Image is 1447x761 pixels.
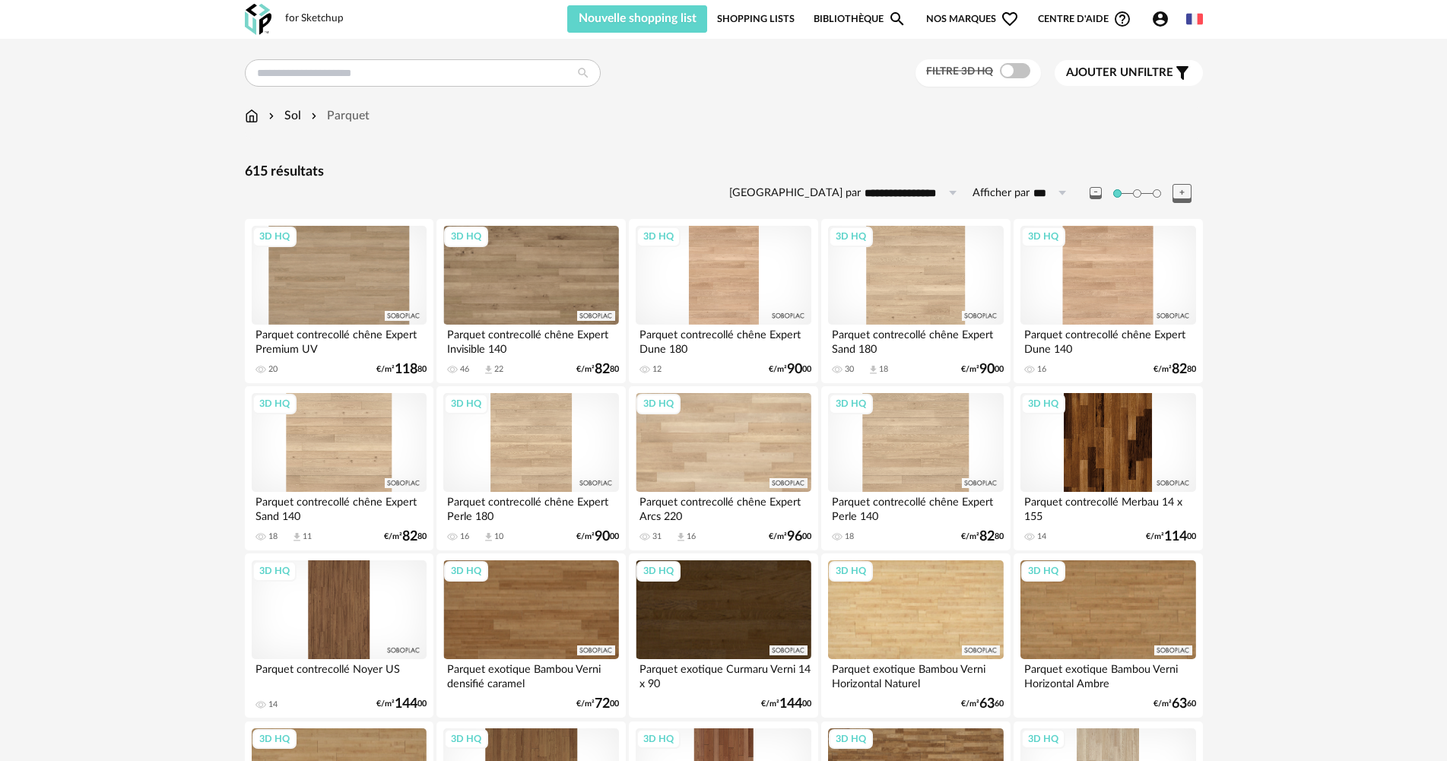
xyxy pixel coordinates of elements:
label: [GEOGRAPHIC_DATA] par [729,186,861,201]
div: for Sketchup [285,12,344,26]
div: 3D HQ [829,227,873,246]
div: Parquet contrecollé chêne Expert Dune 180 [636,325,811,355]
span: 63 [1172,699,1187,709]
div: 14 [268,699,278,710]
div: 3D HQ [1021,227,1065,246]
div: 3D HQ [252,561,297,581]
a: 3D HQ Parquet exotique Curmaru Verni 14 x 90 €/m²14400 [629,553,817,718]
div: Parquet contrecollé chêne Expert Premium UV [252,325,427,355]
div: 3D HQ [444,394,488,414]
span: 90 [595,531,610,542]
div: €/m² 80 [384,531,427,542]
div: 10 [494,531,503,542]
img: OXP [245,4,271,35]
span: Download icon [483,364,494,376]
span: Centre d'aideHelp Circle Outline icon [1038,10,1131,28]
div: 12 [652,364,662,375]
a: 3D HQ Parquet contrecollé chêne Expert Dune 180 12 €/m²9000 [629,219,817,383]
span: Download icon [483,531,494,543]
button: Ajouter unfiltre Filter icon [1055,60,1203,86]
div: 3D HQ [636,394,681,414]
div: 18 [268,531,278,542]
div: €/m² 00 [1146,531,1196,542]
div: 22 [494,364,503,375]
span: Ajouter un [1066,67,1138,78]
div: 3D HQ [1021,729,1065,749]
a: 3D HQ Parquet contrecollé Merbau 14 x 155 14 €/m²11400 [1014,386,1202,550]
span: 118 [395,364,417,375]
span: 96 [787,531,802,542]
div: €/m² 00 [769,531,811,542]
span: Nos marques [926,5,1019,33]
div: 3D HQ [829,394,873,414]
a: BibliothèqueMagnify icon [814,5,906,33]
a: 3D HQ Parquet contrecollé chêne Expert Sand 180 30 Download icon 18 €/m²9000 [821,219,1010,383]
img: svg+xml;base64,PHN2ZyB3aWR0aD0iMTYiIGhlaWdodD0iMTciIHZpZXdCb3g9IjAgMCAxNiAxNyIgZmlsbD0ibm9uZSIgeG... [245,107,259,125]
div: 18 [845,531,854,542]
a: 3D HQ Parquet contrecollé Noyer US 14 €/m²14400 [245,553,433,718]
div: 16 [687,531,696,542]
div: 3D HQ [829,729,873,749]
span: Account Circle icon [1151,10,1176,28]
div: Parquet contrecollé chêne Expert Perle 180 [443,492,618,522]
button: Nouvelle shopping list [567,5,708,33]
span: 90 [979,364,995,375]
div: 3D HQ [252,227,297,246]
div: Parquet exotique Bambou Verni Horizontal Ambre [1020,659,1195,690]
div: Parquet contrecollé chêne Expert Dune 140 [1020,325,1195,355]
div: Parquet contrecollé chêne Expert Perle 140 [828,492,1003,522]
div: Parquet contrecollé chêne Expert Sand 140 [252,492,427,522]
div: €/m² 60 [961,699,1004,709]
span: 114 [1164,531,1187,542]
div: 3D HQ [444,729,488,749]
span: 144 [395,699,417,709]
div: €/m² 00 [576,699,619,709]
div: 16 [460,531,469,542]
span: Download icon [291,531,303,543]
div: 615 résultats [245,163,1203,181]
div: 31 [652,531,662,542]
a: 3D HQ Parquet contrecollé chêne Expert Invisible 140 46 Download icon 22 €/m²8280 [436,219,625,383]
div: €/m² 80 [376,364,427,375]
div: €/m² 80 [961,531,1004,542]
div: Parquet contrecollé chêne Expert Sand 180 [828,325,1003,355]
div: €/m² 00 [376,699,427,709]
div: 46 [460,364,469,375]
span: 72 [595,699,610,709]
span: 82 [402,531,417,542]
div: Parquet contrecollé chêne Expert Arcs 220 [636,492,811,522]
span: 82 [595,364,610,375]
div: Parquet contrecollé Merbau 14 x 155 [1020,492,1195,522]
div: Sol [265,107,301,125]
span: Account Circle icon [1151,10,1169,28]
span: 144 [779,699,802,709]
div: 18 [879,364,888,375]
div: Parquet contrecollé Noyer US [252,659,427,690]
div: 20 [268,364,278,375]
span: 63 [979,699,995,709]
div: €/m² 00 [961,364,1004,375]
span: Heart Outline icon [1001,10,1019,28]
div: 3D HQ [636,561,681,581]
img: fr [1186,11,1203,27]
span: Filter icon [1173,64,1192,82]
span: Nouvelle shopping list [579,12,697,24]
div: Parquet exotique Bambou Verni densifié caramel [443,659,618,690]
div: 3D HQ [1021,561,1065,581]
div: Parquet exotique Bambou Verni Horizontal Naturel [828,659,1003,690]
div: €/m² 00 [576,531,619,542]
div: 3D HQ [829,561,873,581]
a: 3D HQ Parquet contrecollé chêne Expert Sand 140 18 Download icon 11 €/m²8280 [245,386,433,550]
a: 3D HQ Parquet contrecollé chêne Expert Perle 140 18 €/m²8280 [821,386,1010,550]
a: 3D HQ Parquet contrecollé chêne Expert Premium UV 20 €/m²11880 [245,219,433,383]
label: Afficher par [973,186,1030,201]
div: 16 [1037,364,1046,375]
div: €/m² 80 [576,364,619,375]
div: 3D HQ [252,394,297,414]
div: €/m² 60 [1153,699,1196,709]
a: 3D HQ Parquet contrecollé chêne Expert Perle 180 16 Download icon 10 €/m²9000 [436,386,625,550]
div: 11 [303,531,312,542]
div: 14 [1037,531,1046,542]
a: 3D HQ Parquet exotique Bambou Verni Horizontal Ambre €/m²6360 [1014,553,1202,718]
div: 30 [845,364,854,375]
